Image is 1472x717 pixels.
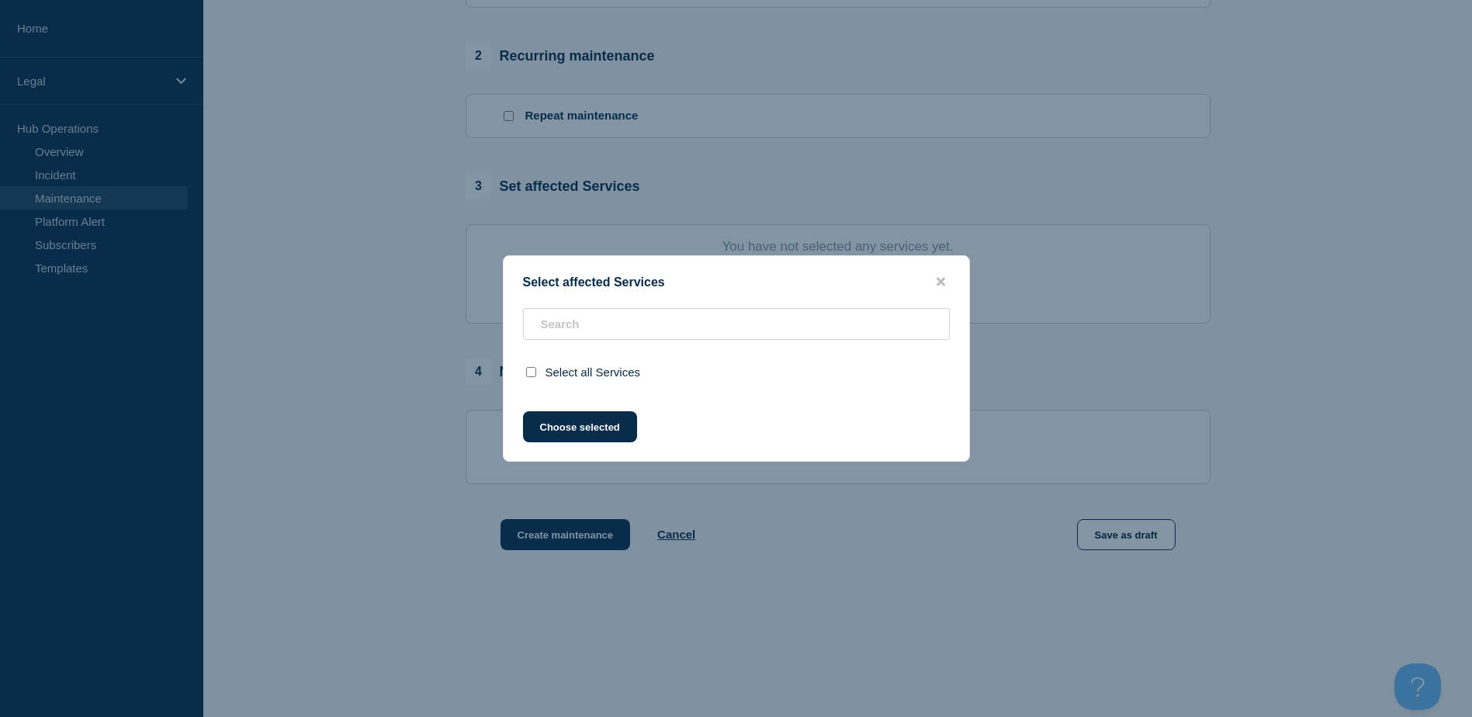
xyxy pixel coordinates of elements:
[546,365,641,379] span: Select all Services
[504,275,969,289] div: Select affected Services
[526,367,536,377] input: select all checkbox
[523,308,950,340] input: Search
[523,411,637,442] button: Choose selected
[932,275,950,289] button: close button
